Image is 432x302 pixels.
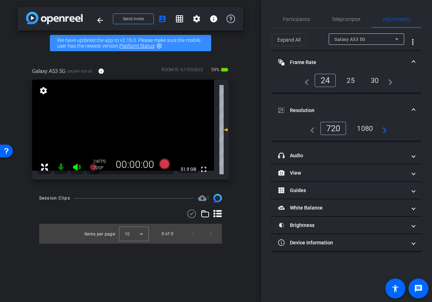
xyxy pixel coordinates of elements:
button: Expand All [272,33,306,46]
mat-expansion-panel-header: Guides [272,182,421,199]
mat-icon: navigate_before [306,124,315,133]
span: 1 [207,195,209,201]
div: 24 [314,74,336,87]
mat-expansion-panel-header: Frame Rate [272,51,421,74]
mat-expansion-panel-header: Brightness [272,217,421,234]
div: 720 [320,122,347,135]
mat-icon: fullscreen [199,165,208,174]
mat-panel-title: Audio [278,152,406,159]
span: Galaxy A53 5G [67,69,93,74]
span: Galaxy A53 5G [32,67,66,75]
mat-icon: info [98,68,104,74]
span: Destinations for your clips [198,194,209,202]
mat-expansion-panel-header: Device Information [272,234,421,251]
div: Session Clips [39,195,70,202]
button: Previous page [185,225,202,242]
mat-icon: account_box [158,15,167,23]
mat-panel-title: Device Information [278,239,406,247]
div: 720P [93,165,111,171]
mat-expansion-panel-header: Resolution [272,99,421,122]
mat-icon: message [414,284,423,293]
mat-panel-title: Resolution [278,107,406,114]
span: 51.9 GB [178,165,199,174]
span: Galaxy A53 5G [334,37,365,42]
button: Next page [202,225,219,242]
mat-icon: arrow_back [96,16,104,25]
mat-icon: cloud_upload [198,194,207,202]
mat-expansion-panel-header: View [272,164,421,181]
mat-icon: info [209,15,218,23]
mat-icon: grid_on [175,15,184,23]
mat-icon: navigate_before [301,76,309,85]
span: Adjustments [382,17,411,22]
span: Teleprompter [332,17,361,22]
mat-icon: battery_std [220,65,229,74]
div: 0 of 0 [162,230,173,237]
mat-panel-title: View [278,169,406,177]
mat-icon: more_vert [408,38,417,46]
span: Send invite [123,16,144,22]
mat-expansion-panel-header: Audio [272,147,421,164]
div: 25 [341,74,360,86]
mat-panel-title: White Balance [278,204,406,212]
a: Platform Status [119,43,155,49]
div: Resolution [272,122,421,141]
div: 00:00:00 [111,159,159,171]
button: More Options for Adjustments Panel [404,33,421,51]
mat-icon: settings [192,15,201,23]
span: FPS [98,159,106,164]
div: Items per page: [84,231,116,238]
span: Participants [283,17,310,22]
img: Session clips [213,194,222,202]
div: 1080 [352,122,378,134]
span: Expand All [277,33,301,47]
mat-icon: navigate_next [384,76,392,85]
div: We have updated the app to v2.15.0. Please make sure the mobile user has the newest version. [50,35,211,51]
div: Frame Rate [272,74,421,93]
span: 59% [210,64,220,75]
mat-icon: settings [38,86,48,95]
mat-icon: highlight_off [156,43,162,49]
mat-panel-title: Frame Rate [278,59,406,66]
img: app-logo [26,12,83,24]
mat-panel-title: Guides [278,187,406,194]
mat-icon: accessibility [391,284,400,293]
mat-icon: 0 dB [219,126,228,134]
div: 24 [93,159,111,164]
mat-icon: navigate_next [378,124,387,133]
button: Send invite [113,14,154,24]
div: ROOM ID: 677093835 [161,67,203,77]
div: 30 [365,74,384,86]
mat-expansion-panel-header: White Balance [272,199,421,216]
mat-panel-title: Brightness [278,222,406,229]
